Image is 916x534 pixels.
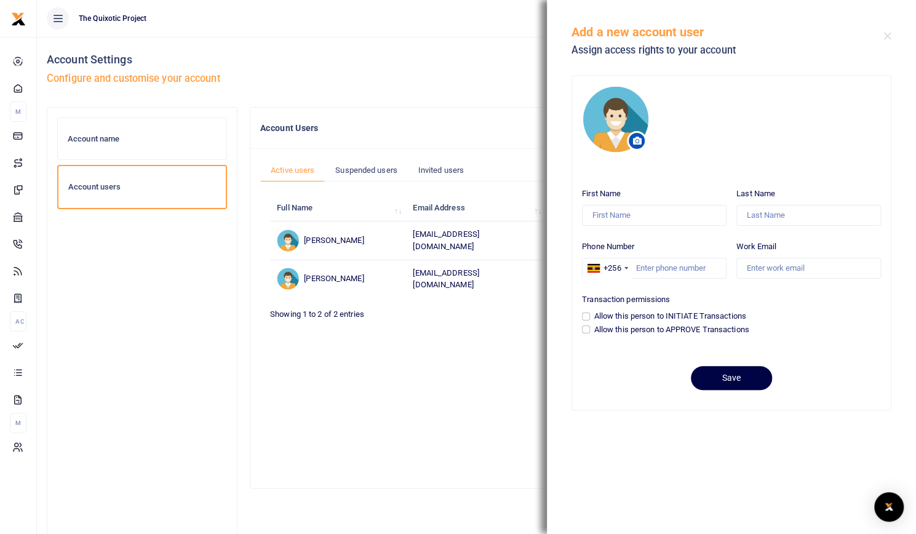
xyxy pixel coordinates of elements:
[546,195,682,221] th: Permissions: activate to sort column ascending
[583,258,632,278] div: Uganda: +256
[47,53,906,66] h4: Account Settings
[874,492,904,522] div: Open Intercom Messenger
[406,195,546,221] th: Email Address: activate to sort column ascending
[270,195,406,221] th: Full Name: activate to sort column ascending
[10,413,26,433] li: M
[883,32,891,40] button: Close
[572,44,883,57] h5: Assign access rights to your account
[270,260,406,298] td: [PERSON_NAME]
[691,366,772,390] button: Save
[57,165,227,209] a: Account users
[594,310,746,322] label: Allow this person to INITIATE Transactions
[582,241,634,253] label: Phone Number
[594,324,749,336] label: Allow this person to APPROVE Transactions
[68,182,216,192] h6: Account users
[68,134,217,144] h6: Account name
[74,13,151,24] span: The Quixotic Project
[10,102,26,122] li: M
[582,188,621,200] label: First Name
[736,205,881,226] input: Last Name
[11,14,26,23] a: logo-small logo-large logo-large
[10,311,26,332] li: Ac
[572,25,883,39] h5: Add a new account user
[582,258,727,279] input: Enter phone number
[603,262,621,274] div: +256
[582,293,670,306] label: Transaction permissions
[406,221,546,260] td: [EMAIL_ADDRESS][DOMAIN_NAME]
[736,188,775,200] label: Last Name
[47,73,906,85] h5: Configure and customise your account
[260,121,802,135] h4: Account Users
[546,260,682,298] td: Administrator, Approver, Initiator
[408,159,474,182] a: Invited users
[546,221,682,260] td: Initiator
[270,221,406,260] td: [PERSON_NAME]
[736,258,881,279] input: Enter work email
[406,260,546,298] td: [EMAIL_ADDRESS][DOMAIN_NAME]
[582,205,727,226] input: First Name
[57,118,227,161] a: Account name
[11,12,26,26] img: logo-small
[260,159,325,182] a: Active users
[270,301,522,321] div: Showing 1 to 2 of 2 entries
[325,159,408,182] a: Suspended users
[736,241,776,253] label: Work Email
